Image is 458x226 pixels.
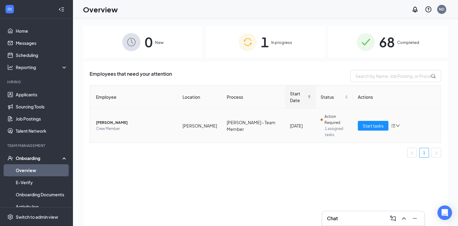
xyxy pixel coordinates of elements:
[327,215,338,222] h3: Chat
[419,148,429,158] li: 1
[431,148,441,158] li: Next Page
[400,215,407,222] svg: ChevronUp
[83,4,118,15] h1: Overview
[431,148,441,158] button: right
[353,85,441,109] th: Actions
[437,205,452,220] div: Open Intercom Messenger
[358,121,388,131] button: Start tasks
[90,85,178,109] th: Employee
[411,215,418,222] svg: Minimize
[16,101,68,113] a: Sourcing Tools
[16,88,68,101] a: Applicants
[178,85,222,109] th: Location
[145,32,153,52] span: 0
[16,49,68,61] a: Scheduling
[90,70,172,82] span: Employees that need your attention
[391,123,396,128] span: bars
[96,120,173,126] span: [PERSON_NAME]
[16,155,62,161] div: Onboarding
[407,148,417,158] li: Previous Page
[16,214,58,220] div: Switch to admin view
[261,32,269,52] span: 1
[399,214,409,223] button: ChevronUp
[290,90,307,104] span: Start Date
[397,39,419,45] span: Completed
[407,148,417,158] button: left
[7,214,13,220] svg: Settings
[321,94,344,100] span: Status
[7,6,13,12] svg: WorkstreamLogo
[16,25,68,37] a: Home
[411,6,419,13] svg: Notifications
[350,70,441,82] input: Search by Name, Job Posting, or Process
[363,122,384,129] span: Start tasks
[16,37,68,49] a: Messages
[58,6,64,12] svg: Collapse
[388,214,398,223] button: ComposeMessage
[178,109,222,143] td: [PERSON_NAME]
[96,126,173,132] span: Crew Member
[16,164,68,176] a: Overview
[7,143,66,148] div: Team Management
[325,114,348,126] span: Action Required
[222,109,285,143] td: [PERSON_NAME] - Team Member
[16,125,68,137] a: Talent Network
[410,151,414,155] span: left
[16,113,68,125] a: Job Postings
[439,7,444,12] div: ND
[389,215,397,222] svg: ComposeMessage
[16,188,68,201] a: Onboarding Documents
[290,122,311,129] div: [DATE]
[434,151,438,155] span: right
[7,79,66,85] div: Hiring
[16,176,68,188] a: E-Verify
[420,148,429,157] a: 1
[222,85,285,109] th: Process
[16,64,68,70] div: Reporting
[7,64,13,70] svg: Analysis
[425,6,432,13] svg: QuestionInfo
[410,214,420,223] button: Minimize
[396,124,400,128] span: down
[16,201,68,213] a: Activity log
[7,155,13,161] svg: UserCheck
[271,39,292,45] span: In progress
[379,32,395,52] span: 68
[325,126,348,138] span: 1 assigned tasks
[316,85,353,109] th: Status
[155,39,163,45] span: New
